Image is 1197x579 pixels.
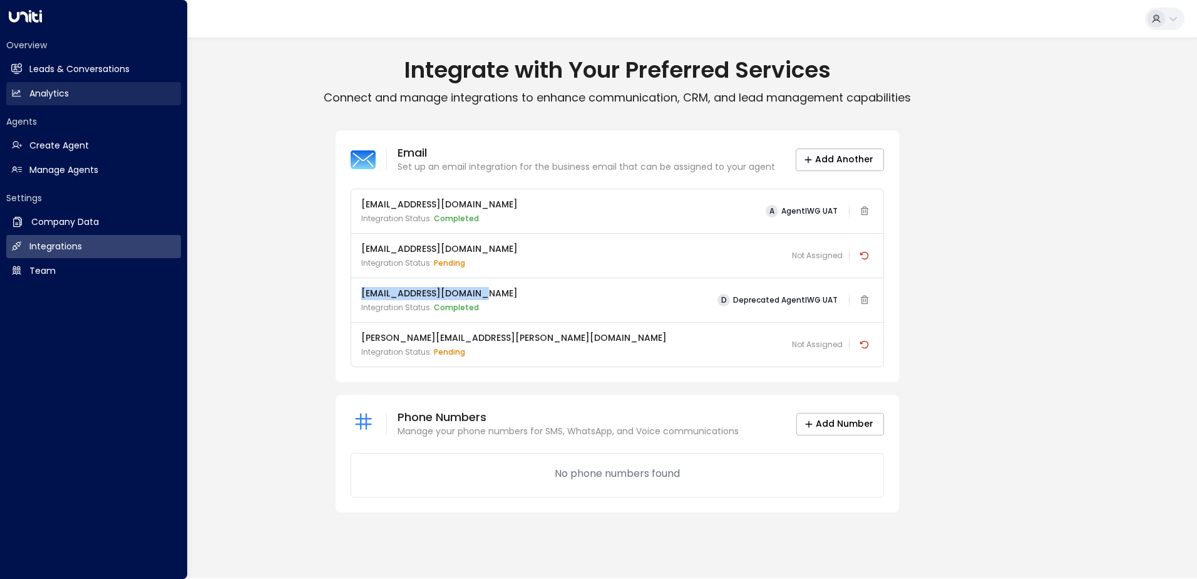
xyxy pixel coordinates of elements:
[38,90,1197,105] p: Connect and manage integrations to enhance communication, CRM, and lead management capabilities
[792,250,843,261] span: Not Assigned
[361,213,518,224] p: Integration Status:
[712,291,843,309] button: DDeprecated AgentIWG UAT
[733,296,838,305] span: Deprecated AgentIWG UAT
[6,82,181,105] a: Analytics
[398,425,739,438] p: Manage your phone numbers for SMS, WhatsApp, and Voice communications
[29,164,98,177] h2: Manage Agents
[31,216,99,229] h2: Company Data
[781,207,838,216] span: AgentIWG UAT
[717,294,730,306] span: D
[796,149,884,171] button: Add Another
[38,56,1197,84] h1: Integrate with Your Preferred Services
[361,302,518,313] p: Integration Status:
[6,192,181,204] h2: Settings
[555,466,680,481] p: No phone numbers found
[6,39,181,51] h2: Overview
[434,302,479,313] span: Completed
[398,160,775,174] p: Set up an email integration for the business email that can be assigned to your agent
[6,259,181,283] a: Team
[398,145,775,160] p: Email
[6,211,181,234] a: Company Data
[761,202,843,220] button: AAgentIWG UAT
[6,134,181,157] a: Create Agent
[796,413,884,436] button: Add Number
[361,243,518,256] p: [EMAIL_ADDRESS][DOMAIN_NAME]
[6,115,181,128] h2: Agents
[29,63,130,76] h2: Leads & Conversations
[361,287,518,300] p: [EMAIL_ADDRESS][DOMAIN_NAME]
[398,410,739,425] p: Phone Numbers
[29,87,69,100] h2: Analytics
[29,264,56,278] h2: Team
[6,159,181,182] a: Manage Agents
[6,235,181,258] a: Integrations
[792,339,843,350] span: Not Assigned
[856,202,873,221] span: Email integration cannot be deleted while linked to an active agent. Please deactivate the agent ...
[434,258,465,268] span: pending
[6,58,181,81] a: Leads & Conversations
[361,198,518,211] p: [EMAIL_ADDRESS][DOMAIN_NAME]
[29,240,82,253] h2: Integrations
[434,213,479,224] span: Completed
[29,139,89,152] h2: Create Agent
[766,205,778,217] span: A
[361,258,518,269] p: Integration Status:
[361,331,667,345] p: [PERSON_NAME][EMAIL_ADDRESS][PERSON_NAME][DOMAIN_NAME]
[361,347,667,358] p: Integration Status:
[434,347,465,357] span: pending
[856,291,873,310] span: Email integration cannot be deleted while linked to an active agent. Please deactivate the agent ...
